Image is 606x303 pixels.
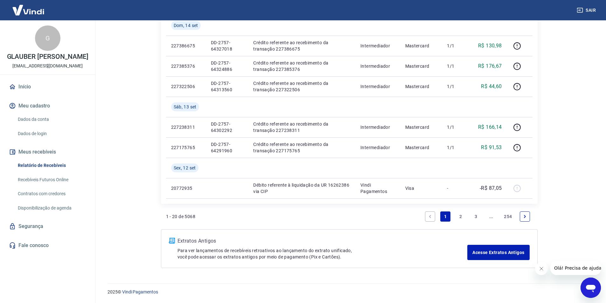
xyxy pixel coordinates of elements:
p: Mastercard [405,43,437,49]
p: 1/1 [447,63,466,69]
p: 227386675 [171,43,201,49]
p: -R$ 87,05 [480,184,502,192]
span: Olá! Precisa de ajuda? [4,4,53,10]
p: R$ 176,67 [478,62,502,70]
p: Vindi Pagamentos [360,182,395,195]
p: DD-2757-64302292 [211,121,243,134]
p: Visa [405,185,437,191]
p: Crédito referente ao recebimento da transação 227238311 [253,121,350,134]
a: Fale conosco [8,238,87,252]
a: Dados de login [15,127,87,140]
p: Mastercard [405,124,437,130]
p: R$ 166,14 [478,123,502,131]
p: DD-2757-64313560 [211,80,243,93]
p: GLAUBER [PERSON_NAME] [7,53,88,60]
p: Intermediador [360,63,395,69]
a: Page 254 [501,211,514,222]
a: Recebíveis Futuros Online [15,173,87,186]
a: Dados da conta [15,113,87,126]
p: R$ 91,53 [481,144,502,151]
p: 1/1 [447,144,466,151]
a: Início [8,80,87,94]
p: Para ver lançamentos de recebíveis retroativos ao lançamento do extrato unificado, você pode aces... [178,247,468,260]
p: 227238311 [171,124,201,130]
p: DD-2757-64327018 [211,39,243,52]
p: Extratos Antigos [178,237,468,245]
p: Mastercard [405,144,437,151]
button: Meus recebíveis [8,145,87,159]
a: Vindi Pagamentos [122,289,158,294]
a: Page 3 [471,211,481,222]
p: 227175765 [171,144,201,151]
p: Crédito referente ao recebimento da transação 227175765 [253,141,350,154]
p: 1/1 [447,83,466,90]
a: Contratos com credores [15,187,87,200]
p: Mastercard [405,83,437,90]
p: R$ 44,60 [481,83,502,90]
a: Previous page [425,211,435,222]
p: Intermediador [360,144,395,151]
a: Disponibilização de agenda [15,202,87,215]
p: Crédito referente ao recebimento da transação 227385376 [253,60,350,72]
iframe: Mensagem da empresa [550,261,601,275]
p: Intermediador [360,124,395,130]
a: Page 1 is your current page [440,211,450,222]
p: 1/1 [447,43,466,49]
button: Meu cadastro [8,99,87,113]
a: Segurança [8,219,87,233]
button: Sair [575,4,598,16]
img: ícone [169,238,175,244]
p: DD-2757-64324886 [211,60,243,72]
a: Jump forward [486,211,496,222]
iframe: Fechar mensagem [535,262,548,275]
p: Intermediador [360,83,395,90]
a: Acesse Extratos Antigos [467,245,529,260]
p: Crédito referente ao recebimento da transação 227322506 [253,80,350,93]
a: Page 2 [456,211,466,222]
p: 1/1 [447,124,466,130]
ul: Pagination [422,209,532,224]
p: Crédito referente ao recebimento da transação 227386675 [253,39,350,52]
p: 1 - 20 de 5068 [166,213,196,220]
p: Mastercard [405,63,437,69]
p: 227322506 [171,83,201,90]
p: [EMAIL_ADDRESS][DOMAIN_NAME] [12,63,83,69]
p: R$ 130,98 [478,42,502,50]
p: - [447,185,466,191]
span: Sáb, 13 set [174,104,197,110]
a: Next page [520,211,530,222]
p: Intermediador [360,43,395,49]
span: Dom, 14 set [174,22,198,29]
a: Relatório de Recebíveis [15,159,87,172]
p: DD-2757-64291960 [211,141,243,154]
iframe: Botão para abrir a janela de mensagens [581,278,601,298]
span: Sex, 12 set [174,165,196,171]
p: 2025 © [108,289,591,295]
div: G [35,25,60,51]
p: Débito referente à liquidação da UR 16262386 via CIP [253,182,350,195]
img: Vindi [8,0,49,20]
p: 227385376 [171,63,201,69]
p: 20772935 [171,185,201,191]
